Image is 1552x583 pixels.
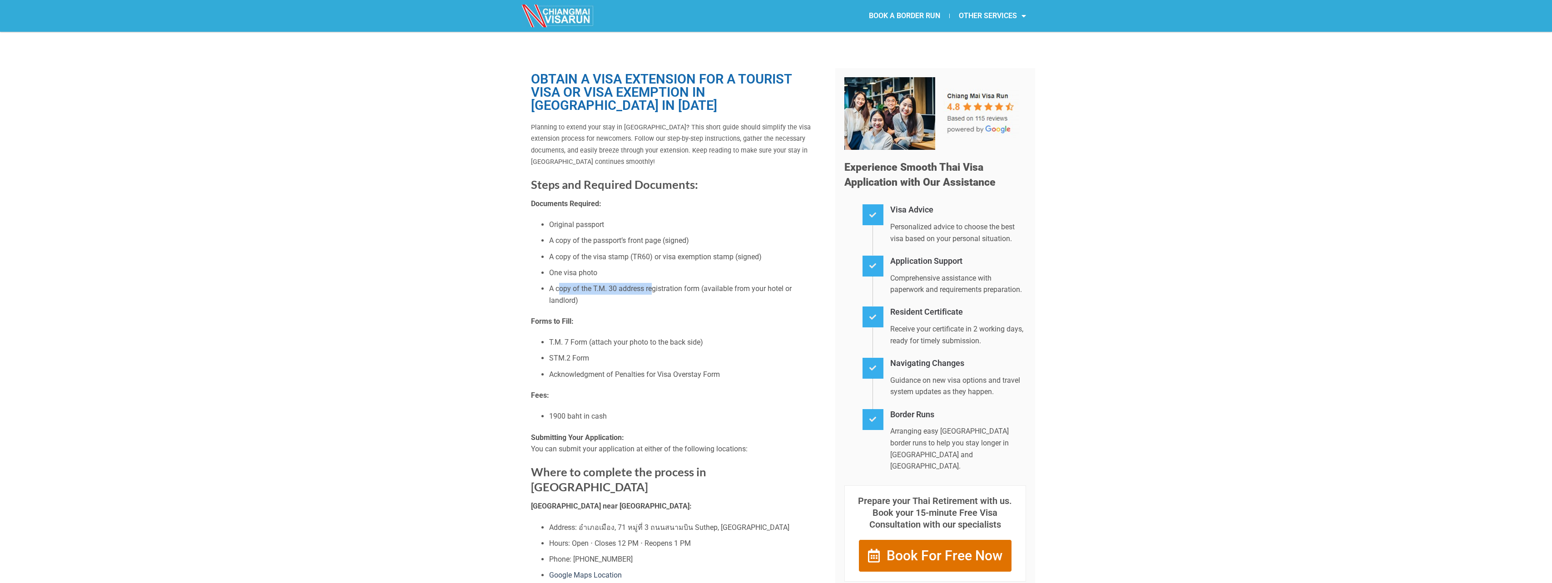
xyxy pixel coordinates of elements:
h2: Steps and Required Documents: [531,177,822,192]
li: Original passport [549,219,822,231]
p: Personalized advice to choose the best visa based on your personal situation. [890,221,1026,244]
li: Hours: Open ⋅ Closes 12 PM ⋅ Reopens 1 PM [549,538,822,549]
p: Arranging easy [GEOGRAPHIC_DATA] border runs to help you stay longer in [GEOGRAPHIC_DATA] and [GE... [890,425,1026,472]
a: Book For Free Now [858,539,1012,572]
li: T.M. 7 Form (attach your photo to the back side) [549,336,822,348]
strong: [GEOGRAPHIC_DATA] near [GEOGRAPHIC_DATA]: [531,502,692,510]
img: Our 5-star team [844,77,1026,150]
strong: Fees: [531,391,549,400]
h1: Obtain a Visa Extension for a Tourist Visa or Visa Exemption in [GEOGRAPHIC_DATA] in [DATE] [531,73,822,112]
a: BOOK A BORDER RUN [860,5,949,26]
p: Prepare your Thai Retirement with us. Book your 15-minute Free Visa Consultation with our special... [854,495,1016,530]
p: Comprehensive assistance with paperwork and requirements preparation. [890,272,1026,296]
h4: Visa Advice [890,203,1026,217]
h4: Navigating Changes [890,357,1026,370]
span: Experience Smooth Thai Visa Application with Our Assistance [844,161,996,189]
h4: Application Support [890,255,1026,268]
nav: Menu [776,5,1035,26]
li: STM.2 Form [549,352,822,364]
strong: Submitting Your Application: [531,433,624,442]
strong: Documents Required: [531,199,601,208]
h2: Where to complete the process in [GEOGRAPHIC_DATA] [531,464,822,495]
p: Guidance on new visa options and travel system updates as they happen. [890,375,1026,398]
strong: Forms to Fill: [531,317,574,326]
a: Google Maps Location [549,571,622,579]
h4: Resident Certificate [890,306,1026,319]
span: Planning to extend your stay in [GEOGRAPHIC_DATA]? This short guide should simplify the visa exte... [531,124,811,166]
p: Receive your certificate in 2 working days, ready for timely submission. [890,323,1026,346]
li: A copy of the T.M. 30 address registration form (available from your hotel or landlord) [549,283,822,306]
li: A copy of the passport’s front page (signed) [549,235,822,247]
li: 1900 baht in cash [549,410,822,422]
li: Phone: [PHONE_NUMBER] [549,553,822,565]
p: You can submit your application at either of the following locations: [531,432,822,455]
li: A copy of the visa stamp (TR60) or visa exemption stamp (signed) [549,251,822,263]
a: OTHER SERVICES [950,5,1035,26]
a: Border Runs [890,410,934,419]
li: One visa photo [549,267,822,279]
li: Acknowledgment of Penalties for Visa Overstay Form [549,369,822,380]
li: Address: อำเภอเมือง, 71 หมู่ที่ 3 ถนนสนามบิน Suthep, [GEOGRAPHIC_DATA] [549,522,822,534]
span: Book For Free Now [887,549,1002,563]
